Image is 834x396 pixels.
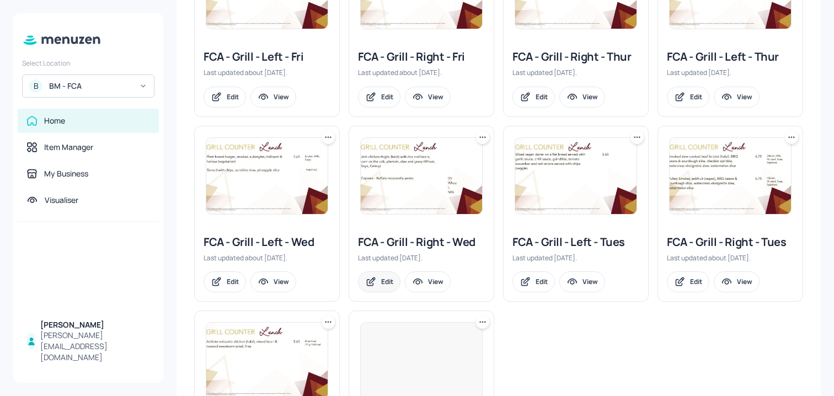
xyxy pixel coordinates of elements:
img: 2025-09-17-175810262119437essm589ny.jpeg [361,138,482,214]
img: 2025-08-19-1755600640947dzm90m7ui6k.jpeg [670,138,791,214]
div: View [274,92,289,101]
div: Last updated [DATE]. [358,253,485,263]
div: Last updated [DATE]. [667,68,794,77]
div: Select Location [22,58,154,68]
div: Visualiser [45,195,78,206]
div: [PERSON_NAME] [40,319,150,330]
div: FCA - Grill - Left - Fri [204,49,330,65]
div: Item Manager [44,142,93,153]
div: Last updated about [DATE]. [358,68,485,77]
div: Last updated [DATE]. [512,68,639,77]
div: Home [44,115,65,126]
div: FCA - Grill - Left - Tues [512,234,639,250]
div: FCA - Grill - Right - Fri [358,49,485,65]
div: My Business [44,168,88,179]
div: Last updated about [DATE]. [667,253,794,263]
div: B [29,79,42,93]
div: Last updated about [DATE]. [204,68,330,77]
div: View [582,277,598,286]
div: Edit [227,92,239,101]
div: BM - FCA [49,81,132,92]
img: 2025-09-30-1759220513927z7gqjba612e.jpeg [515,138,637,214]
div: Edit [227,277,239,286]
div: Last updated about [DATE]. [204,253,330,263]
div: View [737,277,752,286]
div: Edit [536,277,548,286]
div: View [428,92,443,101]
div: View [428,277,443,286]
div: Edit [381,277,393,286]
div: [PERSON_NAME][EMAIL_ADDRESS][DOMAIN_NAME] [40,330,150,363]
div: View [582,92,598,101]
div: View [737,92,752,101]
div: Last updated [DATE]. [512,253,639,263]
div: FCA - Grill - Right - Wed [358,234,485,250]
div: Edit [690,92,702,101]
div: View [274,277,289,286]
div: FCA - Grill - Left - Thur [667,49,794,65]
div: FCA - Grill - Right - Thur [512,49,639,65]
div: Edit [536,92,548,101]
div: Edit [690,277,702,286]
div: Edit [381,92,393,101]
div: FCA - Grill - Left - Wed [204,234,330,250]
div: FCA - Grill - Right - Tues [667,234,794,250]
img: 2025-07-23-1753258673649xia23s8o6se.jpeg [206,138,328,214]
